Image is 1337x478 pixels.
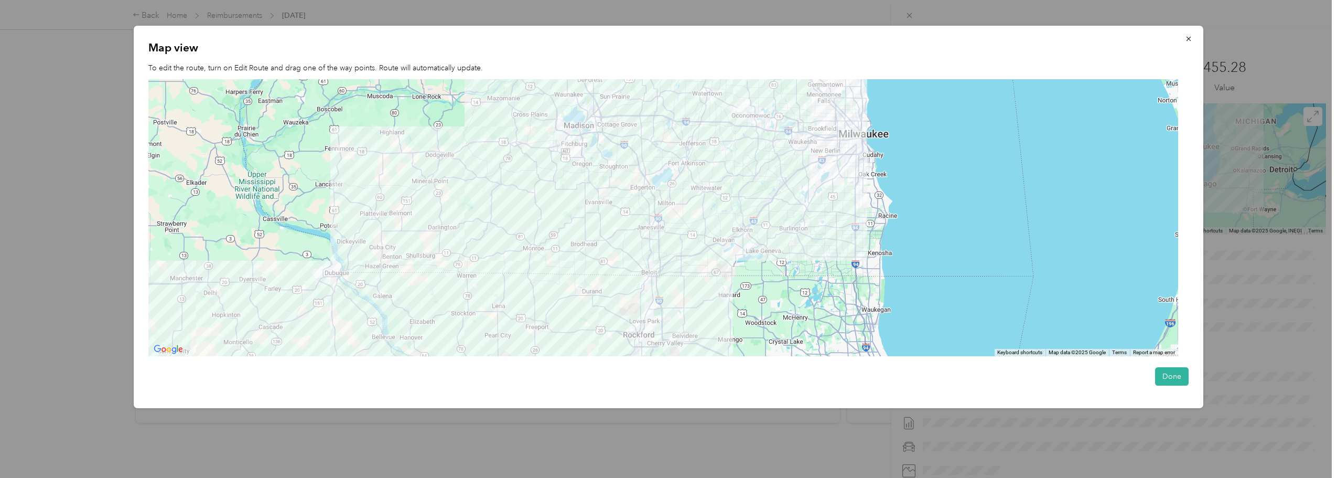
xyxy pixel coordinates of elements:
button: Keyboard shortcuts [997,349,1042,356]
a: Report a map error [1133,349,1175,355]
span: Map data ©2025 Google [1049,349,1106,355]
a: Terms (opens in new tab) [1112,349,1127,355]
a: Open this area in Google Maps (opens a new window) [151,343,186,356]
p: Map view [148,40,1189,55]
p: To edit the route, turn on Edit Route and drag one of the way points. Route will automatically up... [148,62,1189,73]
img: Google [151,343,186,356]
button: Done [1155,367,1189,386]
iframe: Everlance-gr Chat Button Frame [1278,419,1337,478]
